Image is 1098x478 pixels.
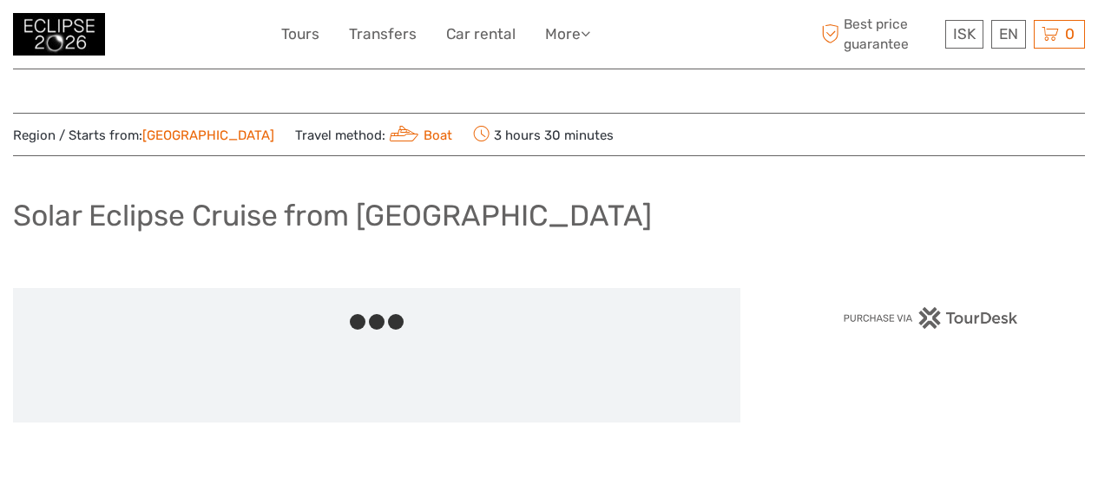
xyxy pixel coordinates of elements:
[843,307,1019,329] img: PurchaseViaTourDesk.png
[953,25,976,43] span: ISK
[1062,25,1077,43] span: 0
[349,22,417,47] a: Transfers
[13,198,652,233] h1: Solar Eclipse Cruise from [GEOGRAPHIC_DATA]
[13,127,274,145] span: Region / Starts from:
[991,20,1026,49] div: EN
[446,22,516,47] a: Car rental
[295,122,452,147] span: Travel method:
[473,122,614,147] span: 3 hours 30 minutes
[142,128,274,143] a: [GEOGRAPHIC_DATA]
[545,22,590,47] a: More
[281,22,319,47] a: Tours
[13,13,105,56] img: 3312-44506bfc-dc02-416d-ac4c-c65cb0cf8db4_logo_small.jpg
[817,15,941,53] span: Best price guarantee
[385,128,452,143] a: Boat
